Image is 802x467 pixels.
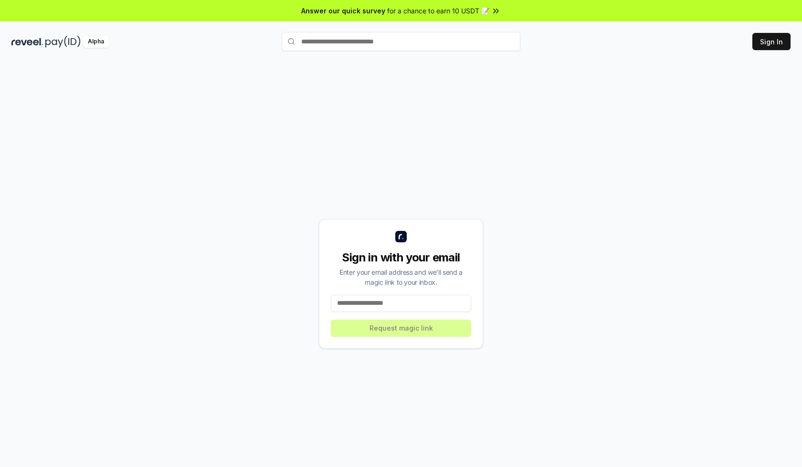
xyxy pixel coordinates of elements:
[83,36,109,48] div: Alpha
[752,33,791,50] button: Sign In
[395,231,407,242] img: logo_small
[301,6,385,16] span: Answer our quick survey
[11,36,43,48] img: reveel_dark
[387,6,489,16] span: for a chance to earn 10 USDT 📝
[331,267,471,287] div: Enter your email address and we’ll send a magic link to your inbox.
[45,36,81,48] img: pay_id
[331,250,471,265] div: Sign in with your email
